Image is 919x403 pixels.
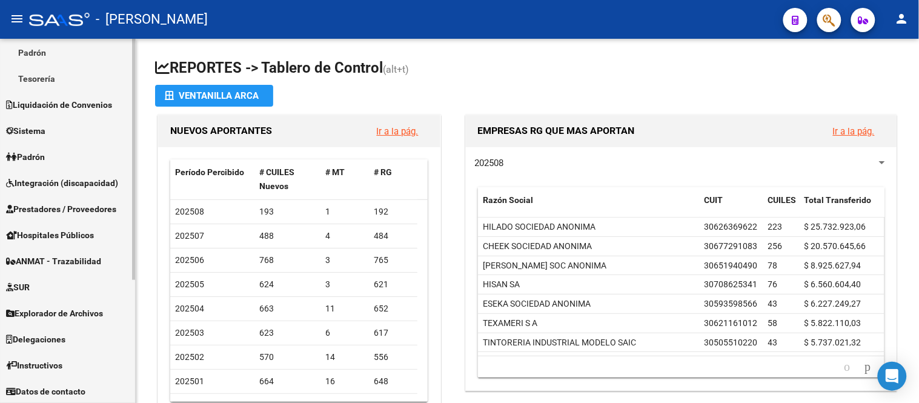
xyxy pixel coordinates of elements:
[860,361,877,374] a: go to next page
[705,239,758,253] div: 30677291083
[6,98,112,112] span: Liquidación de Convenios
[705,278,758,291] div: 30708625341
[374,229,413,243] div: 484
[325,326,364,340] div: 6
[96,6,208,33] span: - [PERSON_NAME]
[259,350,316,364] div: 570
[6,124,45,138] span: Sistema
[175,279,204,289] span: 202505
[374,350,413,364] div: 556
[6,228,94,242] span: Hospitales Públicos
[325,350,364,364] div: 14
[805,195,872,205] span: Total Transferido
[705,316,758,330] div: 30621161012
[155,85,273,107] button: Ventanilla ARCA
[374,278,413,291] div: 621
[705,297,758,311] div: 30593598566
[805,338,861,347] span: $ 5.737.021,32
[10,12,24,26] mat-icon: menu
[325,229,364,243] div: 4
[478,187,700,227] datatable-header-cell: Razón Social
[165,85,264,107] div: Ventanilla ARCA
[175,352,204,362] span: 202502
[325,302,364,316] div: 11
[374,302,413,316] div: 652
[805,241,866,251] span: $ 20.570.645,66
[325,205,364,219] div: 1
[805,279,861,289] span: $ 6.560.604,40
[768,318,778,328] span: 58
[483,220,596,234] div: HILADO SOCIEDAD ANONIMA
[483,297,591,311] div: ESEKA SOCIEDAD ANONIMA
[6,202,116,216] span: Prestadores / Proveedores
[259,205,316,219] div: 193
[259,278,316,291] div: 624
[175,167,244,177] span: Período Percibido
[483,195,533,205] span: Razón Social
[259,229,316,243] div: 488
[320,159,369,199] datatable-header-cell: # MT
[374,326,413,340] div: 617
[325,278,364,291] div: 3
[259,302,316,316] div: 663
[705,259,758,273] div: 30651940490
[705,336,758,350] div: 30505510220
[377,126,419,137] a: Ir a la pág.
[383,64,409,75] span: (alt+t)
[805,299,861,308] span: $ 6.227.249,27
[175,255,204,265] span: 202506
[6,359,62,372] span: Instructivos
[768,261,778,270] span: 78
[6,255,101,268] span: ANMAT - Trazabilidad
[259,167,294,191] span: # CUILES Nuevos
[483,239,592,253] div: CHEEK SOCIEDAD ANONIMA
[478,125,635,136] span: EMPRESAS RG QUE MAS APORTAN
[175,328,204,338] span: 202503
[175,304,204,313] span: 202504
[325,253,364,267] div: 3
[259,253,316,267] div: 768
[805,222,866,231] span: $ 25.732.923,06
[6,307,103,320] span: Explorador de Archivos
[805,318,861,328] span: $ 5.822.110,03
[700,187,763,227] datatable-header-cell: CUIT
[325,167,345,177] span: # MT
[705,195,723,205] span: CUIT
[374,205,413,219] div: 192
[483,278,520,291] div: HISAN SA
[170,125,272,136] span: NUEVOS APORTANTES
[483,259,606,273] div: [PERSON_NAME] SOC ANONIMA
[374,167,392,177] span: # RG
[325,375,364,388] div: 16
[768,338,778,347] span: 43
[175,207,204,216] span: 202508
[254,159,320,199] datatable-header-cell: # CUILES Nuevos
[768,222,783,231] span: 223
[6,281,30,294] span: SUR
[768,195,797,205] span: CUILES
[259,326,316,340] div: 623
[367,120,428,142] button: Ir a la pág.
[369,159,417,199] datatable-header-cell: # RG
[170,159,254,199] datatable-header-cell: Período Percibido
[805,261,861,270] span: $ 8.925.627,94
[763,187,800,227] datatable-header-cell: CUILES
[6,333,65,346] span: Delegaciones
[768,241,783,251] span: 256
[895,12,909,26] mat-icon: person
[6,385,85,398] span: Datos de contacto
[374,253,413,267] div: 765
[259,375,316,388] div: 664
[483,316,537,330] div: TEXAMERI S A
[483,336,636,350] div: TINTORERIA INDUSTRIAL MODELO SAIC
[6,150,45,164] span: Padrón
[6,176,118,190] span: Integración (discapacidad)
[175,376,204,386] span: 202501
[155,58,900,79] h1: REPORTES -> Tablero de Control
[823,120,884,142] button: Ir a la pág.
[833,126,875,137] a: Ir a la pág.
[800,187,884,227] datatable-header-cell: Total Transferido
[878,362,907,391] div: Open Intercom Messenger
[175,231,204,241] span: 202507
[839,361,856,374] a: go to previous page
